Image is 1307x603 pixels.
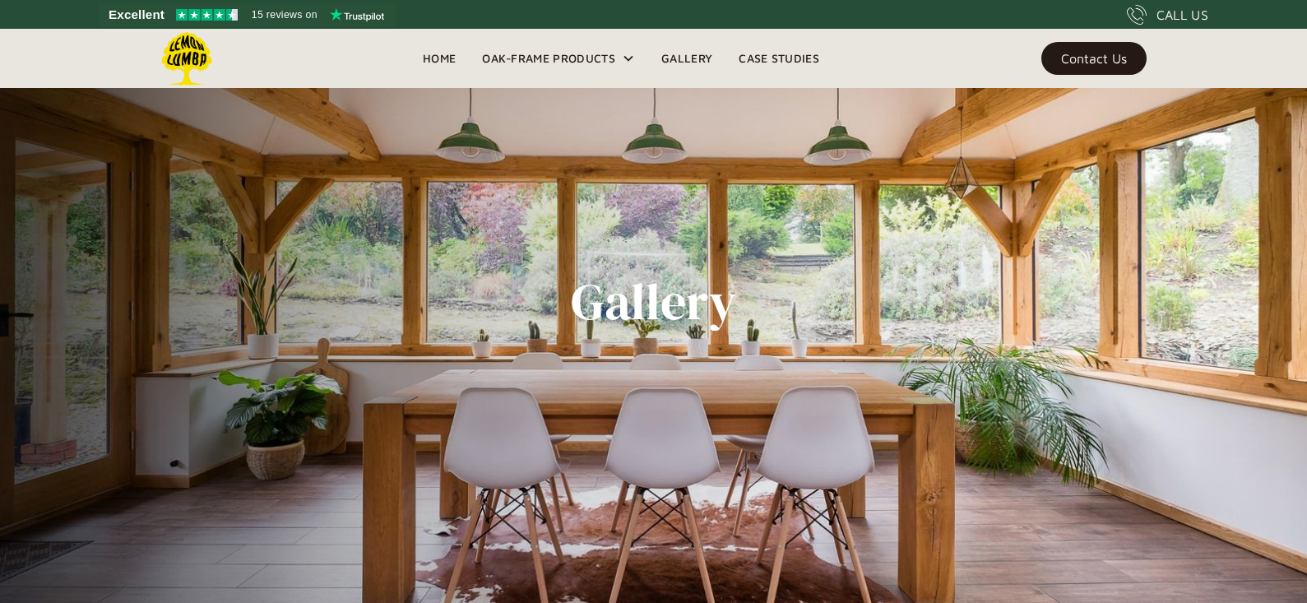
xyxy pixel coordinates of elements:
a: Home [410,46,469,71]
span: Excellent [109,5,165,25]
img: Trustpilot logo [330,8,384,21]
div: Oak-Frame Products [469,29,648,88]
img: Trustpilot 4.5 stars [176,9,238,21]
a: Gallery [648,46,725,71]
div: CALL US [1156,5,1208,25]
div: Oak-Frame Products [482,49,615,68]
a: Case Studies [725,46,832,71]
a: See Lemon Lumba reviews on Trustpilot [99,3,396,26]
h1: Gallery [571,273,736,331]
div: Contact Us [1061,53,1127,64]
a: Contact Us [1041,42,1147,75]
span: 15 reviews on [252,5,317,25]
a: CALL US [1127,5,1208,25]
